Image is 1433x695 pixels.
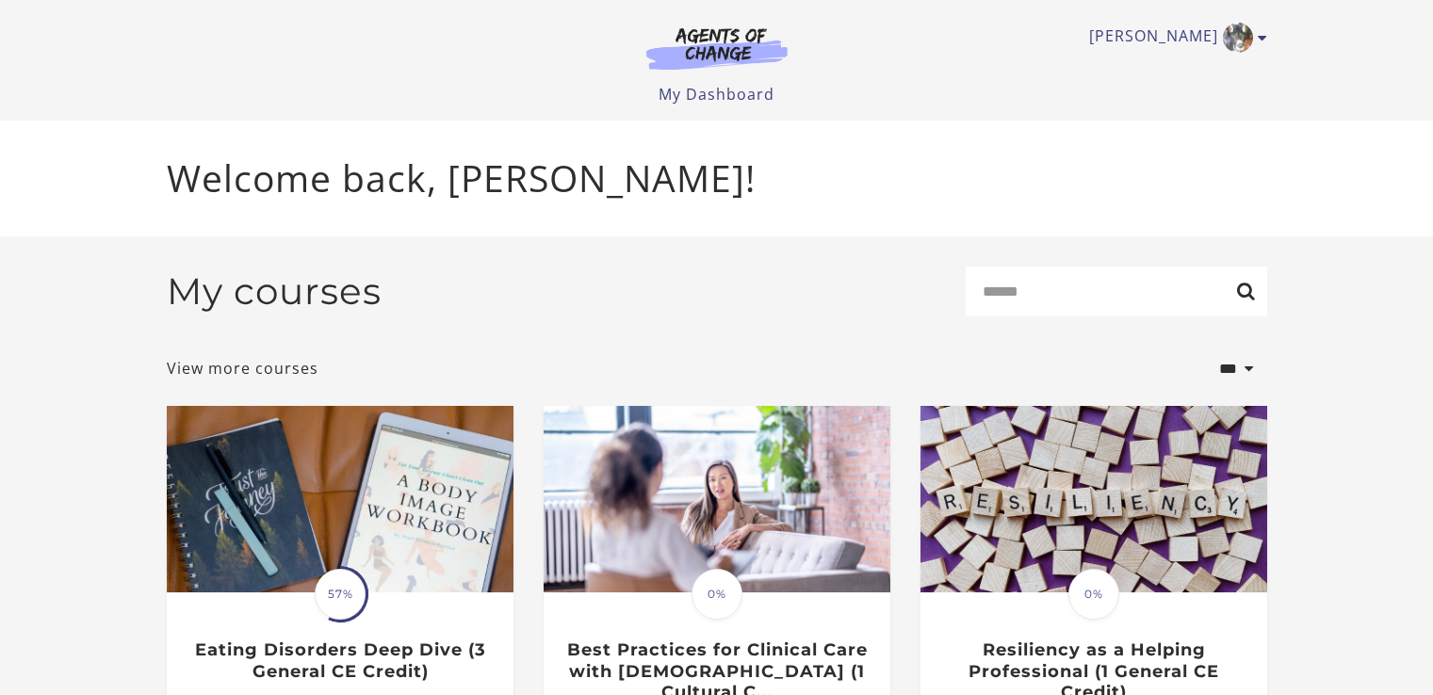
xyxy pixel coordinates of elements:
[692,569,742,620] span: 0%
[659,84,774,105] a: My Dashboard
[167,151,1267,206] p: Welcome back, [PERSON_NAME]!
[315,569,366,620] span: 57%
[167,357,318,380] a: View more courses
[187,639,493,682] h3: Eating Disorders Deep Dive (3 General CE Credit)
[1068,569,1119,620] span: 0%
[167,269,382,314] h2: My courses
[1089,23,1258,53] a: Toggle menu
[627,26,807,70] img: Agents of Change Logo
